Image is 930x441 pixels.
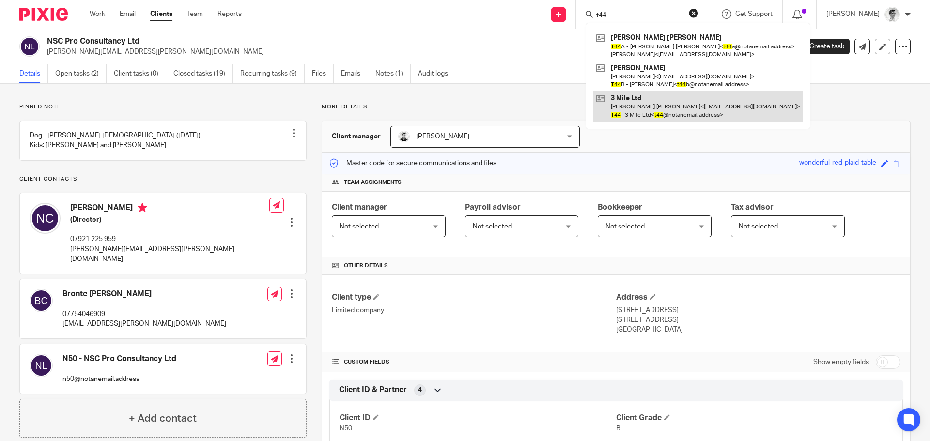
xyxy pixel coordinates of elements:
span: B [616,425,620,432]
p: Pinned note [19,103,307,111]
a: Work [90,9,105,19]
h4: Client Grade [616,413,893,423]
p: 07921 225 959 [70,234,269,244]
h3: Client manager [332,132,381,141]
span: Not selected [473,223,512,230]
h4: Bronte [PERSON_NAME] [62,289,226,299]
a: Closed tasks (19) [173,64,233,83]
button: Clear [689,8,698,18]
img: svg%3E [30,203,61,234]
p: Master code for secure communications and files [329,158,496,168]
span: Tax advisor [731,203,774,211]
h4: CUSTOM FIELDS [332,358,616,366]
a: Client tasks (0) [114,64,166,83]
a: Create task [793,39,850,54]
img: Dave_2025.jpg [398,131,410,142]
a: Audit logs [418,64,455,83]
a: Clients [150,9,172,19]
p: [GEOGRAPHIC_DATA] [616,325,900,335]
h4: Client ID [340,413,616,423]
a: Emails [341,64,368,83]
span: Other details [344,262,388,270]
a: Notes (1) [375,64,411,83]
p: [PERSON_NAME][EMAIL_ADDRESS][PERSON_NAME][DOMAIN_NAME] [47,47,779,57]
p: Limited company [332,305,616,315]
i: Primary [138,203,147,213]
h4: [PERSON_NAME] [70,203,269,215]
span: [PERSON_NAME] [416,133,469,140]
span: Not selected [605,223,645,230]
span: Not selected [739,223,778,230]
span: Bookkeeper [598,203,642,211]
p: [PERSON_NAME][EMAIL_ADDRESS][PERSON_NAME][DOMAIN_NAME] [70,244,269,264]
h4: + Add contact [129,411,197,426]
label: Show empty fields [813,357,869,367]
span: Client manager [332,203,387,211]
span: Not selected [340,223,379,230]
a: Team [187,9,203,19]
img: svg%3E [30,354,53,377]
span: N50 [340,425,352,432]
span: 4 [418,385,422,395]
h5: (Director) [70,215,269,225]
a: Files [312,64,334,83]
h4: N50 - NSC Pro Consultancy Ltd [62,354,176,364]
h2: NSC Pro Consultancy Ltd [47,36,633,46]
p: [EMAIL_ADDRESS][PERSON_NAME][DOMAIN_NAME] [62,319,226,329]
p: [STREET_ADDRESS] [616,315,900,325]
span: Team assignments [344,179,402,186]
img: Adam_2025.jpg [884,7,900,22]
a: Recurring tasks (9) [240,64,305,83]
span: Client ID & Partner [339,385,407,395]
p: [STREET_ADDRESS] [616,305,900,315]
img: Pixie [19,8,68,21]
p: [PERSON_NAME] [826,9,880,19]
a: Open tasks (2) [55,64,107,83]
p: More details [322,103,911,111]
input: Search [595,12,682,20]
img: svg%3E [30,289,53,312]
h4: Address [616,292,900,303]
div: wonderful-red-plaid-table [799,158,876,169]
p: 07754046909 [62,309,226,319]
a: Details [19,64,48,83]
p: n50@notanemail.address [62,374,176,384]
a: Reports [217,9,242,19]
h4: Client type [332,292,616,303]
img: svg%3E [19,36,40,57]
p: Client contacts [19,175,307,183]
span: Get Support [735,11,773,17]
span: Payroll advisor [465,203,521,211]
a: Email [120,9,136,19]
